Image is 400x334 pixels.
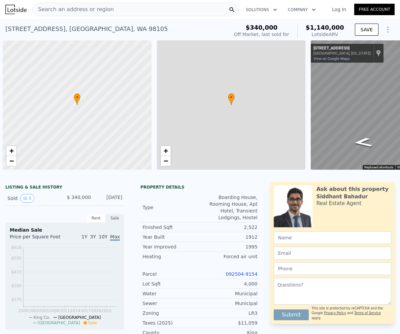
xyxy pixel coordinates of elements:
[7,194,60,203] div: Sold
[161,156,171,166] a: Zoom out
[101,308,112,313] tspan: 2022
[20,194,34,203] button: View historical data
[200,320,258,326] div: $11,059
[282,4,321,16] button: Company
[11,256,22,261] tspan: $535
[5,185,124,191] div: LISTING & SALE HISTORY
[74,93,80,105] div: •
[200,253,258,260] div: Forced air unit
[142,320,200,326] div: Taxes (2025)
[5,24,168,34] div: [STREET_ADDRESS] , [GEOGRAPHIC_DATA] , WA 98105
[274,262,391,275] input: Phone
[10,227,120,233] div: Median Sale
[29,308,39,313] tspan: 2003
[313,57,350,61] a: View on Google Maps
[312,161,335,170] a: Open this area in Google Maps (opens a new window)
[142,224,200,231] div: Finished Sqft
[9,146,14,155] span: +
[246,24,278,31] span: $340,000
[200,280,258,287] div: 4,000
[140,185,259,190] div: Property details
[142,234,200,240] div: Year Built
[60,308,70,313] tspan: 2011
[49,308,60,313] tspan: 2008
[99,234,107,239] span: 10Y
[200,300,258,307] div: Municipal
[142,204,200,211] div: Type
[376,49,381,57] a: Show location on map
[316,200,362,207] div: Real Estate Agent
[200,290,258,297] div: Municipal
[200,310,258,316] div: LR3
[39,308,49,313] tspan: 2005
[11,283,22,288] tspan: $295
[354,311,381,315] a: Terms of Service
[33,5,114,13] span: Search an address or region
[70,308,80,313] tspan: 2014
[381,23,395,36] button: Show Options
[142,310,200,316] div: Zoning
[96,194,122,203] div: [DATE]
[11,297,22,302] tspan: $175
[200,194,258,221] div: Boarding House, Rooming House, Apt Hotel, Transient Lodgings, Hostel
[324,311,346,315] a: Privacy Policy
[240,4,282,16] button: Solutions
[200,224,258,231] div: 2,522
[324,6,354,13] a: Log In
[6,156,16,166] a: Zoom out
[345,135,381,149] path: Go North, 20th Ave NE
[142,280,200,287] div: Lot Sqft
[274,247,391,260] input: Email
[163,157,168,165] span: −
[228,94,235,100] span: •
[87,214,105,223] div: Rent
[142,290,200,297] div: Water
[142,253,200,260] div: Heating
[110,234,120,241] span: Max
[163,146,168,155] span: +
[316,193,368,200] div: Siddhant Bahadur
[74,94,80,100] span: •
[234,31,289,38] div: Off Market, last sold for
[313,51,371,56] div: [GEOGRAPHIC_DATA], [US_STATE]
[306,31,344,38] div: Lotside ARV
[142,243,200,250] div: Year Improved
[90,234,96,239] span: 3Y
[6,146,16,156] a: Zoom in
[34,315,51,320] span: King Co.
[306,24,344,31] span: $1,140,000
[91,308,101,313] tspan: 2020
[200,234,258,240] div: 1912
[18,308,29,313] tspan: 2000
[10,233,65,244] div: Price per Square Foot
[58,315,101,320] span: [GEOGRAPHIC_DATA]
[313,46,371,51] div: [STREET_ADDRESS]
[228,93,235,105] div: •
[312,161,335,170] img: Google
[200,243,258,250] div: 1995
[274,231,391,244] input: Name
[9,157,14,165] span: −
[80,308,91,313] tspan: 2017
[311,306,391,321] div: This site is protected by reCAPTCHA and the Google and apply.
[81,234,87,239] span: 1Y
[142,300,200,307] div: Sewer
[5,5,27,14] img: Lotside
[274,309,309,320] button: Submit
[226,271,258,277] a: 092504-9154
[142,271,200,277] div: Parcel
[355,24,378,36] button: SAVE
[354,4,395,15] a: Free Account
[105,214,124,223] div: Sale
[11,270,22,274] tspan: $415
[316,185,389,193] div: Ask about this property
[161,146,171,156] a: Zoom in
[11,245,22,250] tspan: $628
[38,321,80,325] span: [GEOGRAPHIC_DATA]
[67,195,91,200] span: $ 340,000
[364,165,393,170] button: Keyboard shortcuts
[88,321,97,325] span: Sale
